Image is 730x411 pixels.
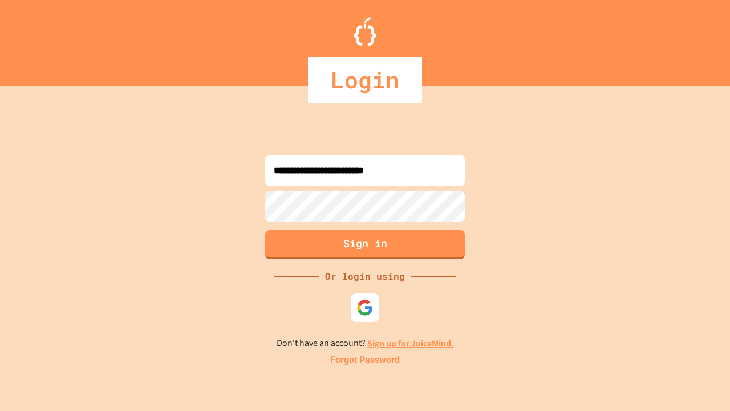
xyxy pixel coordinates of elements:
img: Logo.svg [354,17,376,46]
button: Sign in [265,230,465,259]
img: google-icon.svg [356,299,374,316]
a: Sign up for JuiceMind. [367,337,454,349]
div: Or login using [319,269,411,283]
div: Login [308,57,422,103]
p: Don't have an account? [277,336,454,350]
a: Forgot Password [330,353,400,367]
